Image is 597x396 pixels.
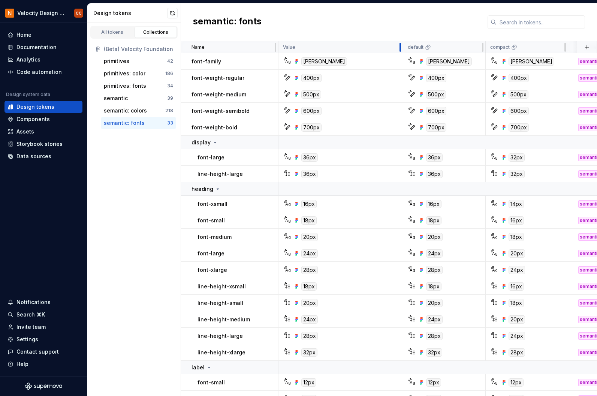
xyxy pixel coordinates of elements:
[198,379,225,386] p: font-small
[4,358,82,370] button: Help
[490,44,510,50] p: compact
[198,316,250,323] p: line-height-medium
[301,57,347,66] div: [PERSON_NAME]
[192,107,250,115] p: font-weight-semibold
[301,249,318,258] div: 24px
[198,154,224,161] p: font-large
[167,58,173,64] div: 42
[4,126,82,138] a: Assets
[104,57,129,65] div: primitives
[426,315,443,324] div: 24px
[4,113,82,125] a: Components
[301,170,318,178] div: 36px
[301,123,322,132] div: 700px
[4,66,82,78] a: Code automation
[167,120,173,126] div: 33
[193,15,262,29] h2: semantic: fonts
[509,200,524,208] div: 14px
[301,266,318,274] div: 28px
[492,201,498,207] div: Ag
[509,348,525,357] div: 28px
[301,90,321,99] div: 500px
[104,45,173,53] div: (Beta) Velocity Foundation
[198,349,245,356] p: line-height-xlarge
[4,101,82,113] a: Design tokens
[104,70,145,77] div: primitives: color
[16,43,57,51] div: Documentation
[104,82,146,90] div: primitives: fonts
[509,233,524,241] div: 18px
[285,250,291,256] div: Ag
[93,9,167,17] div: Design tokens
[410,267,416,273] div: Ag
[76,10,82,16] div: CC
[426,332,443,340] div: 28px
[198,250,224,257] p: font-large
[492,234,498,240] div: Ag
[192,139,211,146] p: display
[198,299,243,307] p: line-height-small
[410,154,416,160] div: Ag
[285,379,291,385] div: Ag
[426,90,446,99] div: 500px
[6,91,50,97] div: Design system data
[1,5,85,21] button: Velocity Design System by NAVEXCC
[426,216,441,225] div: 18px
[16,103,54,111] div: Design tokens
[426,107,446,115] div: 600px
[4,296,82,308] button: Notifications
[16,153,51,160] div: Data sources
[426,123,446,132] div: 700px
[497,15,585,29] input: Search in tokens...
[509,57,554,66] div: [PERSON_NAME]
[16,311,45,318] div: Search ⌘K
[509,216,524,225] div: 16px
[101,80,176,92] a: primitives: fonts34
[426,282,441,291] div: 18px
[4,321,82,333] a: Invite team
[492,379,498,385] div: Ag
[410,234,416,240] div: Ag
[285,154,291,160] div: Ag
[17,9,65,17] div: Velocity Design System by NAVEX
[101,105,176,117] button: semantic: colors218
[101,92,176,104] button: semantic39
[198,217,225,224] p: font-small
[198,266,227,274] p: font-xlarge
[492,250,498,256] div: Ag
[192,58,221,65] p: font-family
[192,364,205,371] p: label
[410,379,416,385] div: Ag
[104,107,147,114] div: semantic: colors
[426,299,443,307] div: 20px
[101,55,176,67] button: primitives42
[25,382,62,390] a: Supernova Logo
[426,57,472,66] div: [PERSON_NAME]
[4,346,82,358] button: Contact support
[301,200,317,208] div: 16px
[192,44,205,50] p: Name
[301,282,317,291] div: 18px
[410,250,416,256] div: Ag
[165,108,173,114] div: 218
[509,299,524,307] div: 18px
[101,117,176,129] button: semantic: fonts33
[426,348,442,357] div: 32px
[94,29,131,35] div: All tokens
[101,67,176,79] button: primitives: color186
[492,58,498,64] div: Ag
[301,332,318,340] div: 28px
[137,29,175,35] div: Collections
[410,201,416,207] div: Ag
[16,68,62,76] div: Code automation
[4,29,82,41] a: Home
[192,185,213,193] p: heading
[301,153,318,162] div: 36px
[285,267,291,273] div: Ag
[167,83,173,89] div: 34
[16,323,46,331] div: Invite team
[410,58,416,64] div: Ag
[509,74,529,82] div: 400px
